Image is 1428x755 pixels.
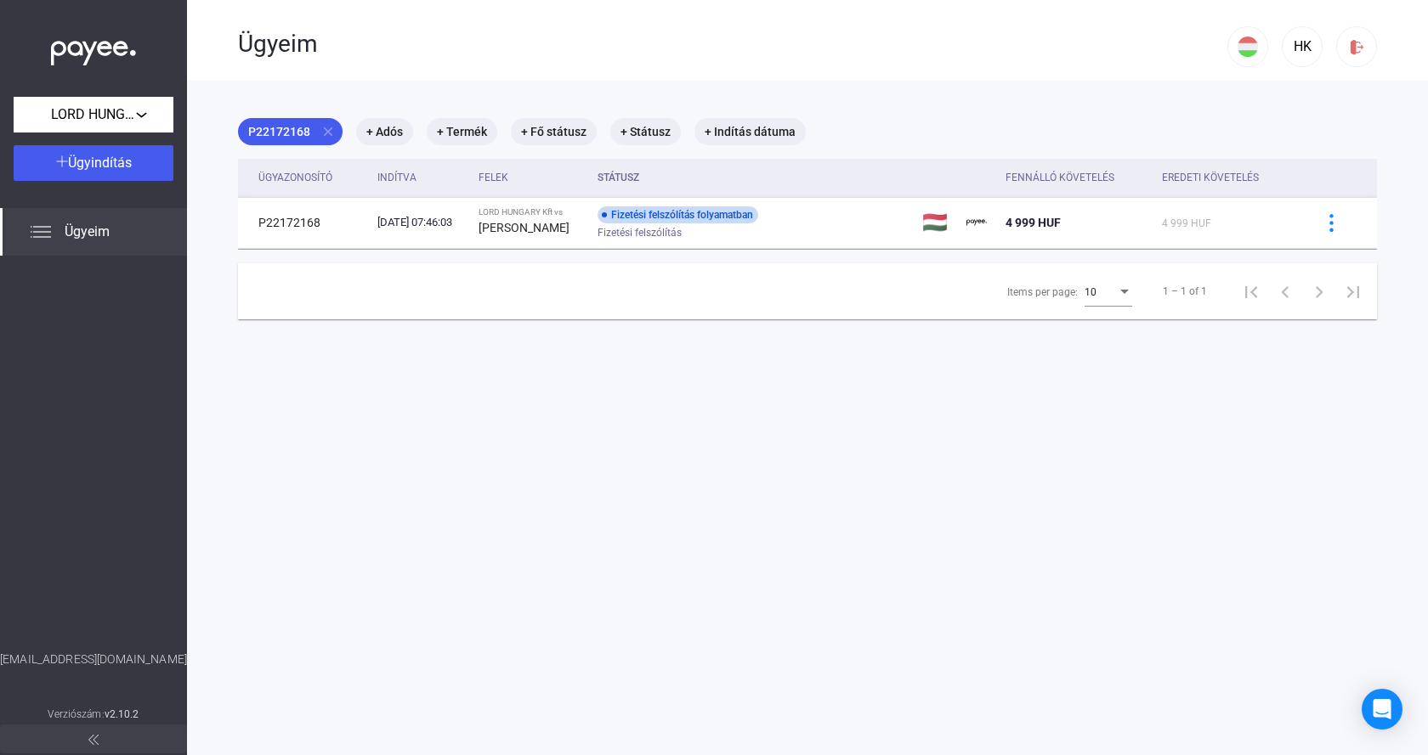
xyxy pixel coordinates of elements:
[1336,274,1370,308] button: Last page
[598,223,682,243] span: Fizetési felszólítás
[1006,216,1061,229] span: 4 999 HUF
[915,197,960,248] td: 🇭🇺
[591,159,915,197] th: Státusz
[377,167,416,188] div: Indítva
[320,124,336,139] mat-icon: close
[1085,281,1132,301] mat-select: Items per page:
[65,222,110,242] span: Ügyeim
[1238,37,1258,57] img: HU
[479,221,569,234] strong: [PERSON_NAME]
[966,212,987,233] img: payee-logo
[1163,281,1207,301] div: 1 – 1 of 1
[14,145,173,181] button: Ügyindítás
[1268,274,1302,308] button: Previous page
[694,118,806,145] mat-chip: + Indítás dátuma
[1006,167,1114,188] div: Fennálló követelés
[1162,167,1259,188] div: Eredeti követelés
[1323,214,1340,232] img: more-blue
[1362,689,1402,730] div: Open Intercom Messenger
[51,104,136,125] span: LORD HUNGARY Kft
[479,207,584,217] div: LORD HUNGARY Kft vs
[1085,286,1096,298] span: 10
[1302,274,1336,308] button: Next page
[51,31,136,66] img: white-payee-white-dot.svg
[238,118,343,145] mat-chip: P22172168
[1348,38,1366,56] img: logout-red
[1162,217,1211,229] span: 4 999 HUF
[1336,26,1377,67] button: logout-red
[598,206,758,223] div: Fizetési felszólítás folyamatban
[14,97,173,132] button: LORD HUNGARY Kft
[1006,167,1149,188] div: Fennálló követelés
[1227,26,1268,67] button: HU
[105,708,139,720] strong: v2.10.2
[610,118,681,145] mat-chip: + Státusz
[377,214,465,231] div: [DATE] 07:46:03
[427,118,497,145] mat-chip: + Termék
[1162,167,1292,188] div: Eredeti követelés
[88,735,99,745] img: arrow-double-left-grey.svg
[56,155,68,167] img: plus-white.svg
[1313,205,1349,240] button: more-blue
[511,118,597,145] mat-chip: + Fő státusz
[1288,37,1317,57] div: HK
[479,167,584,188] div: Felek
[258,167,364,188] div: Ügyazonosító
[356,118,413,145] mat-chip: + Adós
[479,167,508,188] div: Felek
[377,167,465,188] div: Indítva
[238,30,1227,59] div: Ügyeim
[1282,26,1323,67] button: HK
[238,197,371,248] td: P22172168
[1234,274,1268,308] button: First page
[31,222,51,242] img: list.svg
[258,167,332,188] div: Ügyazonosító
[1007,282,1078,302] div: Items per page:
[68,155,132,171] span: Ügyindítás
